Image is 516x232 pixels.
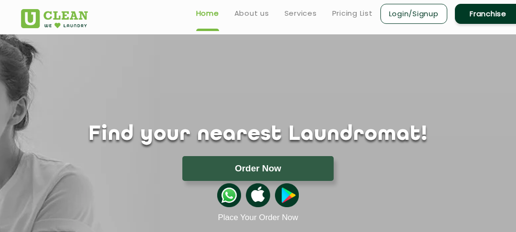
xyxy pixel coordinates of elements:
[217,183,241,207] img: whatsappicon.png
[218,213,298,222] a: Place Your Order Now
[275,183,299,207] img: playstoreicon.png
[284,8,317,19] a: Services
[182,156,333,181] button: Order Now
[246,183,270,207] img: apple-icon.png
[14,123,503,147] h1: Find your nearest Laundromat!
[380,4,447,24] a: Login/Signup
[332,8,373,19] a: Pricing List
[196,8,219,19] a: Home
[234,8,269,19] a: About us
[21,9,88,28] img: UClean Laundry and Dry Cleaning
